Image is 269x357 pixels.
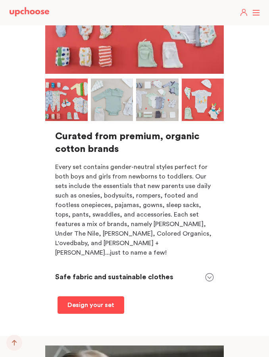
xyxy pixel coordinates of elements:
h2: Curated from premium, organic cotton brands [55,131,214,156]
a: UpChoose [10,7,49,18]
strong: Safe fabric and sustainable clothes [55,273,173,280]
img: 12 [91,79,133,121]
div: Safe fabric and sustainable clothes [55,273,214,282]
img: UpChoose [10,7,49,16]
span: Every set contains gender-neutral styles perfect for both boys and girls from newborns to toddlers. [55,164,208,180]
p: Design your set [67,300,114,310]
p: Our sets include the essentials that new parents use daily such as onesies, bodysuits, rompers, f... [55,162,214,257]
img: 13 [136,79,179,121]
img: 11 [45,79,88,121]
img: 15 [182,79,224,121]
a: Design your set [58,296,124,314]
